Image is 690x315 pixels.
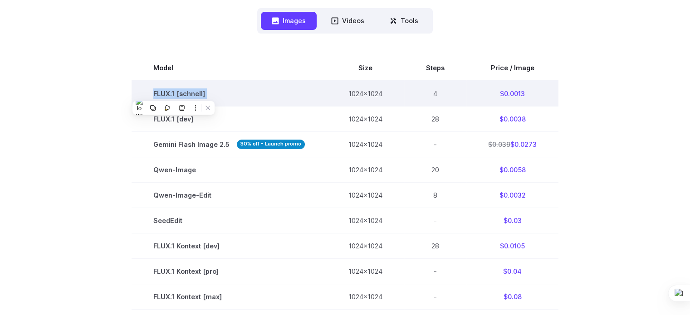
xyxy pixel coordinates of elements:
td: 28 [404,233,466,258]
th: Price / Image [466,55,558,81]
th: Steps [404,55,466,81]
td: 1024x1024 [327,157,404,182]
td: 1024x1024 [327,233,404,258]
td: 20 [404,157,466,182]
td: 28 [404,106,466,131]
td: 1024x1024 [327,106,404,131]
td: $0.0058 [466,157,558,182]
td: $0.04 [466,258,558,284]
td: 4 [404,81,466,107]
td: $0.0273 [466,131,558,157]
td: - [404,284,466,309]
td: - [404,258,466,284]
button: Videos [320,12,375,29]
td: - [404,131,466,157]
th: Size [327,55,404,81]
s: $0.039 [488,141,510,148]
td: 1024x1024 [327,258,404,284]
td: - [404,208,466,233]
strong: 30% off - Launch promo [237,140,305,149]
td: Qwen-Image [132,157,327,182]
td: 1024x1024 [327,284,404,309]
td: $0.0032 [466,182,558,208]
span: Gemini Flash Image 2.5 [153,139,305,150]
td: FLUX.1 Kontext [pro] [132,258,327,284]
td: $0.0105 [466,233,558,258]
td: 1024x1024 [327,131,404,157]
td: SeedEdit [132,208,327,233]
td: FLUX.1 [schnell] [132,81,327,107]
td: $0.03 [466,208,558,233]
td: FLUX.1 Kontext [max] [132,284,327,309]
th: Model [132,55,327,81]
td: 1024x1024 [327,81,404,107]
td: $0.0038 [466,106,558,131]
td: Qwen-Image-Edit [132,182,327,208]
td: 1024x1024 [327,182,404,208]
td: FLUX.1 [dev] [132,106,327,131]
button: Tools [379,12,429,29]
td: FLUX.1 Kontext [dev] [132,233,327,258]
td: $0.08 [466,284,558,309]
td: 1024x1024 [327,208,404,233]
td: 8 [404,182,466,208]
td: $0.0013 [466,81,558,107]
button: Images [261,12,317,29]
